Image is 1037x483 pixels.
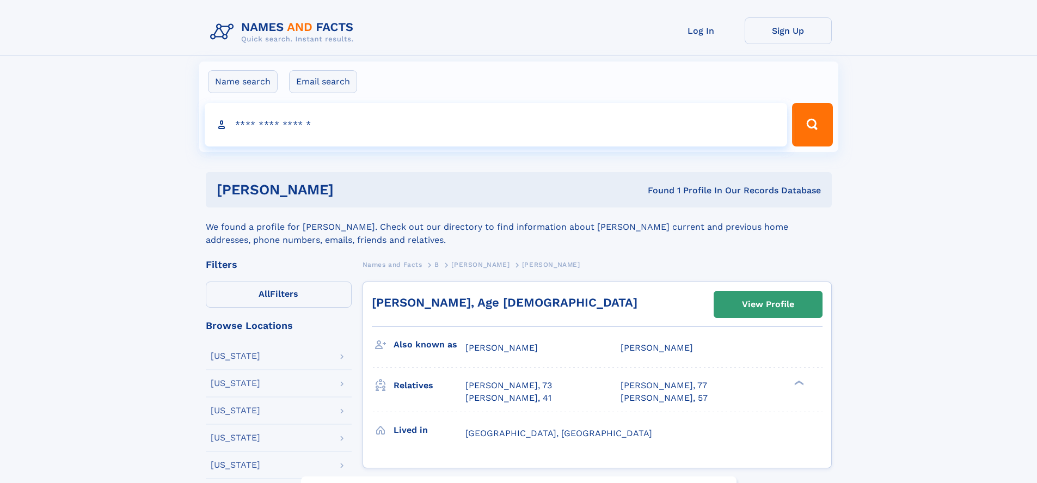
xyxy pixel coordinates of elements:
div: ❯ [791,380,805,387]
h3: Also known as [394,335,465,354]
label: Filters [206,282,352,308]
span: [PERSON_NAME] [465,343,538,353]
span: [PERSON_NAME] [621,343,693,353]
img: Logo Names and Facts [206,17,363,47]
div: Found 1 Profile In Our Records Database [490,185,821,197]
a: [PERSON_NAME], 77 [621,380,707,392]
span: [PERSON_NAME] [451,261,510,268]
button: Search Button [792,103,832,146]
div: View Profile [742,292,794,317]
label: Name search [208,70,278,93]
div: [US_STATE] [211,461,260,469]
a: B [434,258,439,271]
div: [US_STATE] [211,379,260,388]
a: [PERSON_NAME], Age [DEMOGRAPHIC_DATA] [372,296,637,309]
a: [PERSON_NAME], 57 [621,392,708,404]
span: [GEOGRAPHIC_DATA], [GEOGRAPHIC_DATA] [465,428,652,438]
h3: Relatives [394,376,465,395]
label: Email search [289,70,357,93]
div: Filters [206,260,352,270]
h1: [PERSON_NAME] [217,183,491,197]
a: Sign Up [745,17,832,44]
h3: Lived in [394,421,465,439]
a: [PERSON_NAME], 41 [465,392,551,404]
div: We found a profile for [PERSON_NAME]. Check out our directory to find information about [PERSON_N... [206,207,832,247]
input: search input [205,103,788,146]
a: Names and Facts [363,258,422,271]
div: [US_STATE] [211,352,260,360]
span: B [434,261,439,268]
div: [US_STATE] [211,406,260,415]
span: [PERSON_NAME] [522,261,580,268]
a: View Profile [714,291,822,317]
div: [US_STATE] [211,433,260,442]
a: [PERSON_NAME] [451,258,510,271]
a: [PERSON_NAME], 73 [465,380,552,392]
a: Log In [658,17,745,44]
div: Browse Locations [206,321,352,331]
span: All [259,289,270,299]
